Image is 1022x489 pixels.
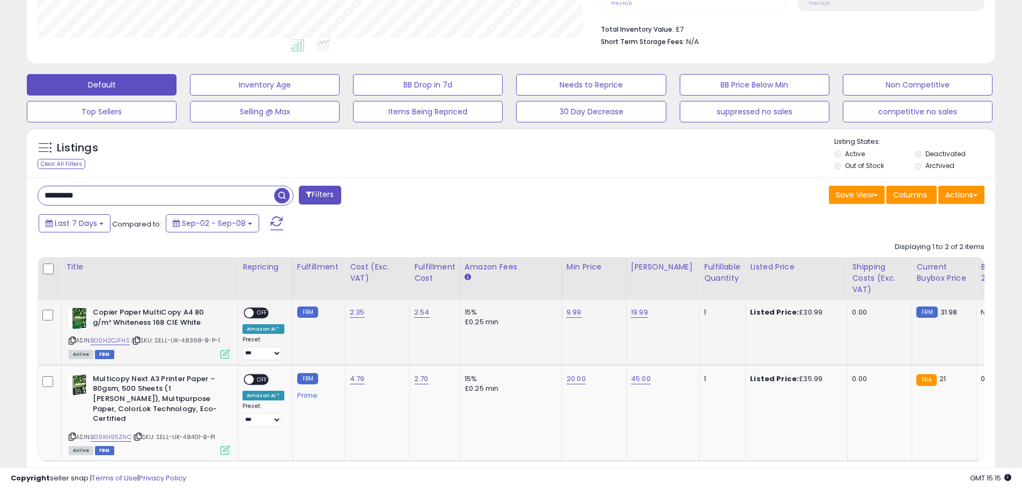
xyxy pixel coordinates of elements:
div: 0% [981,374,1016,384]
strong: Copyright [11,473,50,483]
a: 4.79 [350,374,365,384]
div: Fulfillable Quantity [704,261,741,284]
b: Listed Price: [750,374,799,384]
div: Fulfillment [297,261,341,273]
span: All listings currently available for purchase on Amazon [69,350,93,359]
small: FBA [916,374,936,386]
small: Amazon Fees. [465,273,471,282]
div: Fulfillment Cost [414,261,455,284]
div: 15% [465,374,554,384]
div: Title [66,261,233,273]
small: FBM [916,306,937,318]
div: Cost (Exc. VAT) [350,261,405,284]
div: BB Share 24h. [981,261,1020,284]
div: Listed Price [750,261,843,273]
span: | SKU: SELL-UK-48401-B-P1 [133,433,215,441]
div: Preset: [242,336,284,360]
div: Repricing [242,261,288,273]
span: All listings currently available for purchase on Amazon [69,446,93,455]
a: 45.00 [631,374,651,384]
div: Amazon AI * [242,391,284,400]
img: 51tBmA3EiPL._SL40_.jpg [69,374,90,396]
div: ASIN: [69,308,230,357]
div: N/A [981,308,1016,317]
div: ASIN: [69,374,230,454]
div: Displaying 1 to 2 of 2 items [895,242,984,252]
div: Amazon Fees [465,261,557,273]
small: FBM [297,373,318,384]
img: 41mD54jOEKL._SL40_.jpg [69,308,90,329]
a: 19.99 [631,307,648,318]
b: Copier Paper MultiCopy A4 80 g/m² Whiteness 168 CIE White [93,308,223,330]
b: Multicopy Next A3 Printer Paper – 80gsm, 500 Sheets (1 [PERSON_NAME]), Multipurpose Paper, ColorL... [93,374,223,427]
span: 21 [939,374,946,384]
div: Amazon AI * [242,324,284,334]
b: Listed Price: [750,307,799,317]
div: 0.00 [852,308,903,317]
div: 1 [704,308,737,317]
div: £0.25 min [465,384,554,393]
div: 1 [704,374,737,384]
span: FBM [95,350,114,359]
div: 15% [465,308,554,317]
div: £35.99 [750,374,839,384]
small: FBM [297,306,318,318]
div: £30.99 [750,308,839,317]
span: Compared to: [112,219,161,229]
div: [PERSON_NAME] [631,261,695,273]
a: 9.99 [567,307,582,318]
a: 2.54 [414,307,430,318]
div: 0.00 [852,374,903,384]
span: 31.98 [940,307,958,317]
a: 20.00 [567,374,586,384]
span: OFF [254,309,271,318]
span: FBM [95,446,114,455]
div: Prime [297,387,337,400]
a: Terms of Use [92,473,137,483]
div: Current Buybox Price [916,261,972,284]
span: | SKU: SELL-UK-48398-B-P-1 [131,336,220,345]
a: Privacy Policy [139,473,186,483]
div: seller snap | | [11,473,186,484]
div: Min Price [567,261,622,273]
span: OFF [254,375,271,384]
div: Shipping Costs (Exc. VAT) [852,261,907,295]
a: B00H2CJFHS [91,336,130,345]
span: 2025-09-16 15:15 GMT [970,473,1011,483]
div: £0.25 min [465,317,554,327]
a: 2.35 [350,307,365,318]
a: 2.70 [414,374,429,384]
div: Preset: [242,403,284,427]
a: B09KH95ZNC [91,433,131,442]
